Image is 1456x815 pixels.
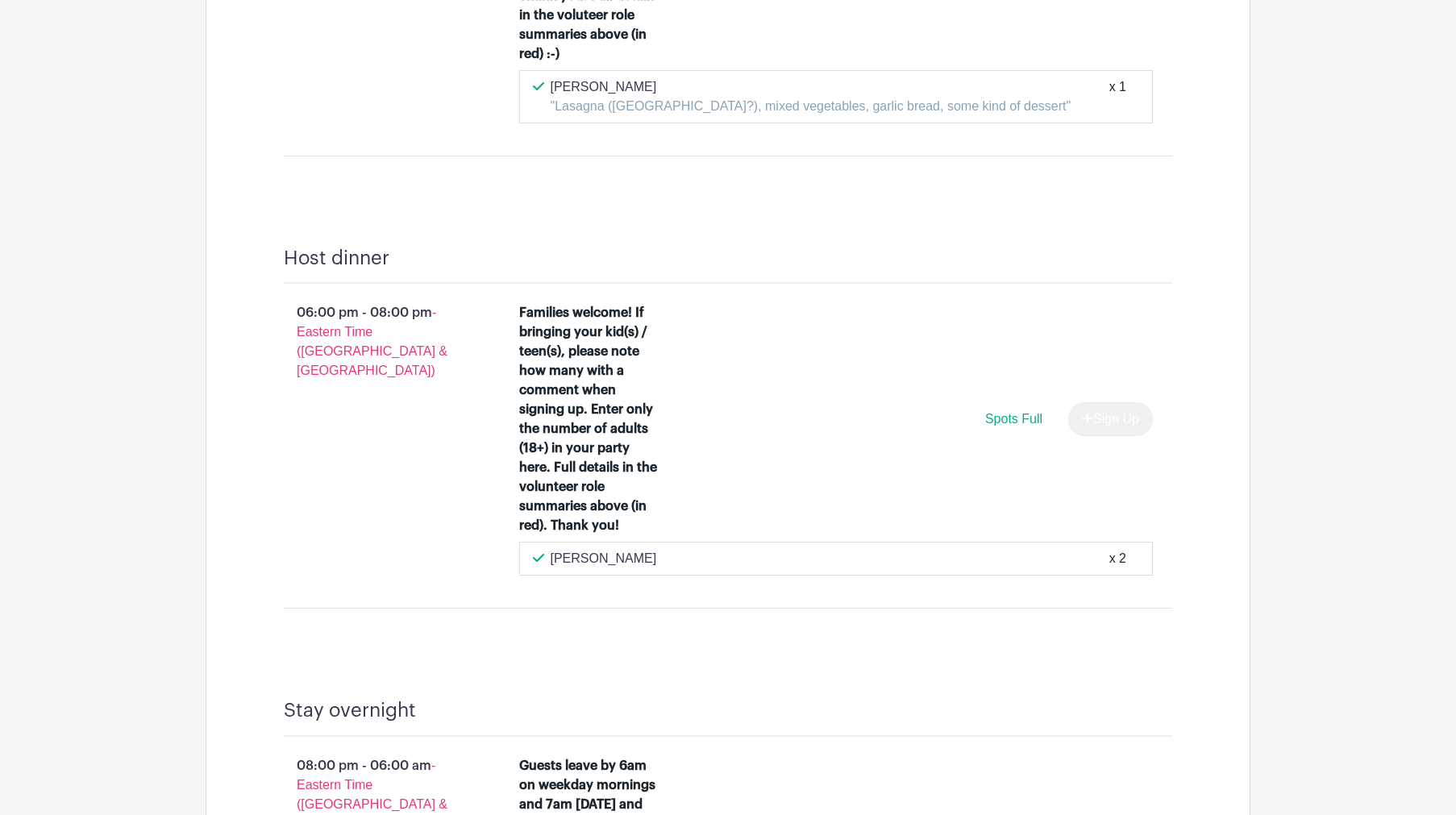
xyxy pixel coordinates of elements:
[551,549,657,568] p: [PERSON_NAME]
[1109,549,1126,568] div: x 2
[1109,77,1126,116] div: x 1
[284,247,389,270] h4: Host dinner
[258,297,493,387] p: 06:00 pm - 08:00 pm
[551,77,1071,97] p: [PERSON_NAME]
[284,699,416,722] h4: Stay overnight
[551,97,1071,116] p: "Lasagna ([GEOGRAPHIC_DATA]?), mixed vegetables, garlic bread, some kind of dessert"
[985,412,1042,426] span: Spots Full
[519,303,659,535] div: Families welcome! If bringing your kid(s) / teen(s), please note how many with a comment when sig...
